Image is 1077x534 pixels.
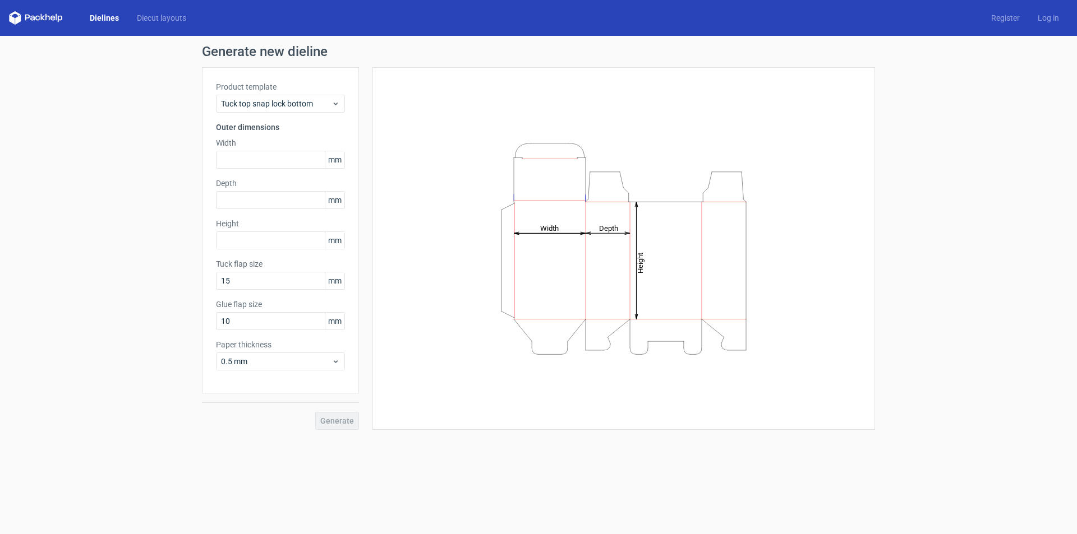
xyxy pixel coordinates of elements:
h3: Outer dimensions [216,122,345,133]
h1: Generate new dieline [202,45,875,58]
label: Tuck flap size [216,258,345,270]
a: Diecut layouts [128,12,195,24]
span: mm [325,151,344,168]
span: 0.5 mm [221,356,332,367]
span: mm [325,313,344,329]
label: Width [216,137,345,148]
tspan: Depth [599,224,618,232]
a: Dielines [81,12,128,24]
span: mm [325,272,344,289]
tspan: Height [636,252,645,273]
span: Tuck top snap lock bottom [221,98,332,109]
a: Log in [1029,12,1068,24]
label: Depth [216,178,345,189]
label: Glue flap size [216,299,345,310]
span: mm [325,232,344,249]
span: mm [325,192,344,208]
a: Register [982,12,1029,24]
label: Paper thickness [216,339,345,350]
label: Product template [216,81,345,92]
tspan: Width [540,224,559,232]
label: Height [216,218,345,229]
